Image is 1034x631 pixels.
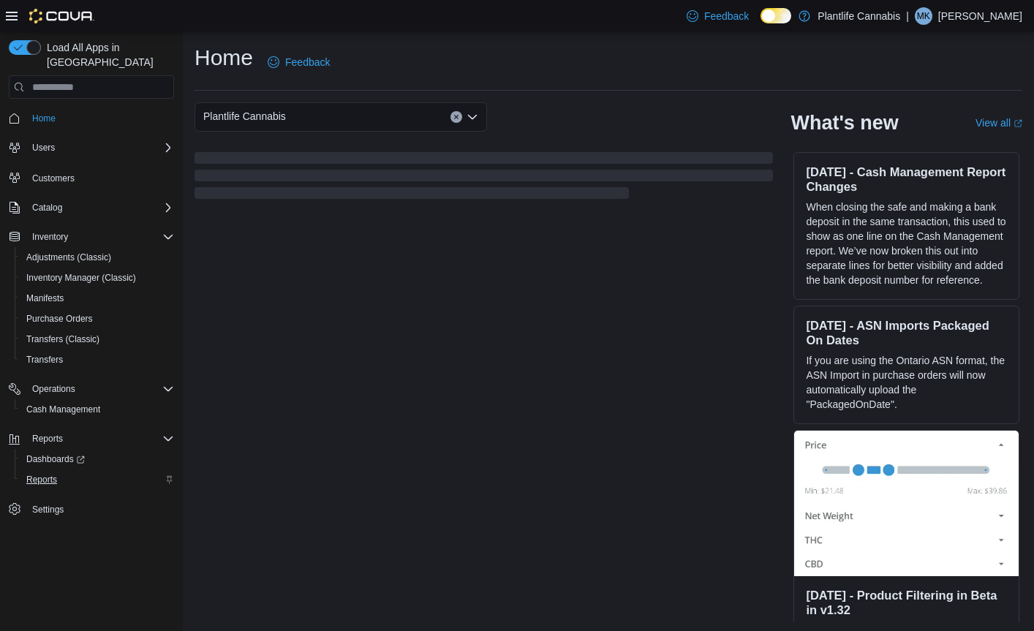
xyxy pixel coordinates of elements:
[26,313,93,325] span: Purchase Orders
[26,228,174,246] span: Inventory
[915,7,932,25] div: Matt Kutera
[681,1,755,31] a: Feedback
[806,353,1007,412] p: If you are using the Ontario ASN format, the ASN Import in purchase orders will now automatically...
[806,318,1007,347] h3: [DATE] - ASN Imports Packaged On Dates
[975,117,1022,129] a: View allExternal link
[32,113,56,124] span: Home
[26,380,174,398] span: Operations
[26,333,99,345] span: Transfers (Classic)
[20,401,174,418] span: Cash Management
[20,290,174,307] span: Manifests
[3,167,180,188] button: Customers
[3,379,180,399] button: Operations
[818,7,900,25] p: Plantlife Cannabis
[32,173,75,184] span: Customers
[203,107,286,125] span: Plantlife Cannabis
[20,290,69,307] a: Manifests
[26,501,69,518] a: Settings
[3,499,180,520] button: Settings
[20,471,174,488] span: Reports
[26,430,69,447] button: Reports
[3,107,180,129] button: Home
[20,330,174,348] span: Transfers (Classic)
[20,249,174,266] span: Adjustments (Classic)
[262,48,336,77] a: Feedback
[3,227,180,247] button: Inventory
[26,139,61,156] button: Users
[32,231,68,243] span: Inventory
[15,349,180,370] button: Transfers
[15,469,180,490] button: Reports
[26,139,174,156] span: Users
[26,354,63,366] span: Transfers
[20,471,63,488] a: Reports
[20,310,99,328] a: Purchase Orders
[26,500,174,518] span: Settings
[15,449,180,469] a: Dashboards
[26,380,81,398] button: Operations
[32,383,75,395] span: Operations
[41,40,174,69] span: Load All Apps in [GEOGRAPHIC_DATA]
[26,199,174,216] span: Catalog
[806,200,1007,287] p: When closing the safe and making a bank deposit in the same transaction, this used to show as one...
[26,199,68,216] button: Catalog
[20,351,69,369] a: Transfers
[26,110,61,127] a: Home
[761,8,791,23] input: Dark Mode
[26,109,174,127] span: Home
[15,247,180,268] button: Adjustments (Classic)
[195,43,253,72] h1: Home
[20,401,106,418] a: Cash Management
[1014,119,1022,128] svg: External link
[20,330,105,348] a: Transfers (Classic)
[20,450,174,468] span: Dashboards
[15,309,180,329] button: Purchase Orders
[20,310,174,328] span: Purchase Orders
[467,111,478,123] button: Open list of options
[15,288,180,309] button: Manifests
[32,504,64,515] span: Settings
[195,155,773,202] span: Loading
[26,430,174,447] span: Reports
[20,450,91,468] a: Dashboards
[917,7,930,25] span: MK
[20,269,142,287] a: Inventory Manager (Classic)
[15,268,180,288] button: Inventory Manager (Classic)
[761,23,761,24] span: Dark Mode
[20,269,174,287] span: Inventory Manager (Classic)
[26,252,111,263] span: Adjustments (Classic)
[26,474,57,485] span: Reports
[906,7,909,25] p: |
[32,202,62,214] span: Catalog
[450,111,462,123] button: Clear input
[26,272,136,284] span: Inventory Manager (Classic)
[938,7,1022,25] p: [PERSON_NAME]
[3,137,180,158] button: Users
[26,404,100,415] span: Cash Management
[806,165,1007,194] h3: [DATE] - Cash Management Report Changes
[26,170,80,187] a: Customers
[806,588,1007,617] h3: [DATE] - Product Filtering in Beta in v1.32
[790,111,898,135] h2: What's new
[285,55,330,69] span: Feedback
[32,433,63,445] span: Reports
[15,399,180,420] button: Cash Management
[26,453,85,465] span: Dashboards
[29,9,94,23] img: Cova
[26,168,174,186] span: Customers
[20,249,117,266] a: Adjustments (Classic)
[3,428,180,449] button: Reports
[15,329,180,349] button: Transfers (Classic)
[32,142,55,154] span: Users
[26,292,64,304] span: Manifests
[704,9,749,23] span: Feedback
[9,102,174,558] nav: Complex example
[3,197,180,218] button: Catalog
[26,228,74,246] button: Inventory
[20,351,174,369] span: Transfers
